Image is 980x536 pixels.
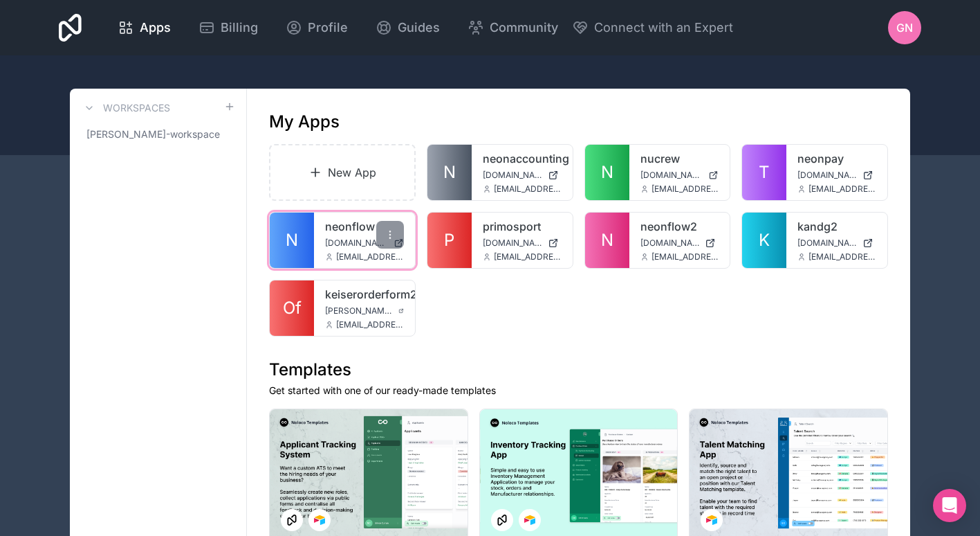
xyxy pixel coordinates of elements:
[797,150,876,167] a: neonpay
[490,18,558,37] span: Community
[314,515,325,526] img: Airtable Logo
[325,286,404,303] a: keiserorderform2
[640,170,719,181] a: [DOMAIN_NAME]
[651,184,719,195] span: [EMAIL_ADDRESS][DOMAIN_NAME]
[742,213,786,268] a: K
[572,18,733,37] button: Connect with an Expert
[585,145,629,200] a: N
[81,100,170,116] a: Workspaces
[308,18,348,37] span: Profile
[706,515,717,526] img: Airtable Logo
[336,251,404,262] span: [EMAIL_ADDRESS][DOMAIN_NAME]
[269,359,888,381] h1: Templates
[283,297,302,319] span: Of
[270,280,314,336] a: Of
[494,184,562,195] span: [EMAIL_ADDRESS][DOMAIN_NAME]
[797,238,876,249] a: [DOMAIN_NAME]
[640,150,719,167] a: nucrew
[601,229,613,251] span: N
[286,229,298,251] span: N
[896,19,913,36] span: GN
[494,251,562,262] span: [EMAIL_ADDRESS][DOMAIN_NAME]
[585,213,629,268] a: N
[594,18,733,37] span: Connect with an Expert
[269,111,340,133] h1: My Apps
[640,218,719,235] a: neonflow2
[808,184,876,195] span: [EMAIL_ADDRESS][DOMAIN_NAME]
[483,238,542,249] span: [DOMAIN_NAME]
[81,122,235,147] a: [PERSON_NAME]-workspace
[325,305,393,316] span: [PERSON_NAME][DOMAIN_NAME]
[275,12,359,43] a: Profile
[759,161,770,184] span: T
[797,170,876,181] a: [DOMAIN_NAME]
[103,101,170,115] h3: Workspaces
[640,170,703,181] span: [DOMAIN_NAME]
[797,238,857,249] span: [DOMAIN_NAME]
[325,218,404,235] a: neonflow
[336,319,404,330] span: [EMAIL_ADDRESS][DOMAIN_NAME]
[483,170,542,181] span: [DOMAIN_NAME]
[797,218,876,235] a: kandg2
[483,170,562,181] a: [DOMAIN_NAME]
[86,127,220,141] span: [PERSON_NAME]-workspace
[933,489,966,522] div: Open Intercom Messenger
[140,18,171,37] span: Apps
[524,515,535,526] img: Airtable Logo
[640,238,719,249] a: [DOMAIN_NAME]
[364,12,451,43] a: Guides
[651,251,719,262] span: [EMAIL_ADDRESS][DOMAIN_NAME]
[325,238,388,249] span: [DOMAIN_NAME]
[456,12,569,43] a: Community
[601,161,613,184] span: N
[759,229,770,251] span: K
[325,305,404,316] a: [PERSON_NAME][DOMAIN_NAME]
[443,161,456,184] span: N
[483,218,562,235] a: primosport
[221,18,258,37] span: Billing
[742,145,786,200] a: T
[269,144,416,201] a: New App
[797,170,857,181] span: [DOMAIN_NAME]
[269,384,888,397] p: Get started with one of our ready-made templates
[483,238,562,249] a: [DOMAIN_NAME]
[483,150,562,167] a: neonaccounting
[427,213,472,268] a: P
[444,229,454,251] span: P
[427,145,472,200] a: N
[325,238,404,249] a: [DOMAIN_NAME]
[398,18,440,37] span: Guides
[808,251,876,262] span: [EMAIL_ADDRESS][DOMAIN_NAME]
[187,12,269,43] a: Billing
[640,238,700,249] span: [DOMAIN_NAME]
[270,213,314,268] a: N
[107,12,182,43] a: Apps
